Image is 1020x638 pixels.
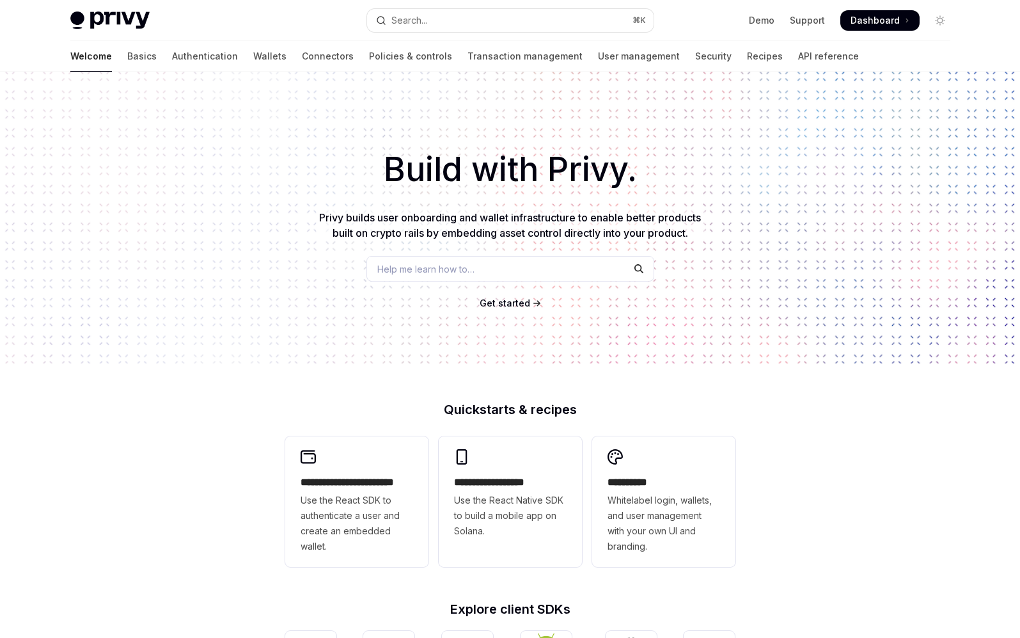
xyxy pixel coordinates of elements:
[319,211,701,239] span: Privy builds user onboarding and wallet infrastructure to enable better products built on crypto ...
[598,41,680,72] a: User management
[253,41,286,72] a: Wallets
[439,436,582,567] a: **** **** **** ***Use the React Native SDK to build a mobile app on Solana.
[285,603,735,616] h2: Explore client SDKs
[851,14,900,27] span: Dashboard
[70,12,150,29] img: light logo
[391,13,427,28] div: Search...
[302,41,354,72] a: Connectors
[790,14,825,27] a: Support
[454,493,567,539] span: Use the React Native SDK to build a mobile app on Solana.
[377,262,475,276] span: Help me learn how to…
[285,403,735,416] h2: Quickstarts & recipes
[369,41,452,72] a: Policies & controls
[70,41,112,72] a: Welcome
[749,14,774,27] a: Demo
[840,10,920,31] a: Dashboard
[480,298,530,308] span: Get started
[127,41,157,72] a: Basics
[480,297,530,310] a: Get started
[747,41,783,72] a: Recipes
[930,10,950,31] button: Toggle dark mode
[172,41,238,72] a: Authentication
[798,41,859,72] a: API reference
[608,493,720,554] span: Whitelabel login, wallets, and user management with your own UI and branding.
[20,145,1000,195] h1: Build with Privy.
[301,493,413,554] span: Use the React SDK to authenticate a user and create an embedded wallet.
[592,436,735,567] a: **** *****Whitelabel login, wallets, and user management with your own UI and branding.
[467,41,583,72] a: Transaction management
[695,41,732,72] a: Security
[632,15,646,26] span: ⌘ K
[367,9,654,32] button: Open search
